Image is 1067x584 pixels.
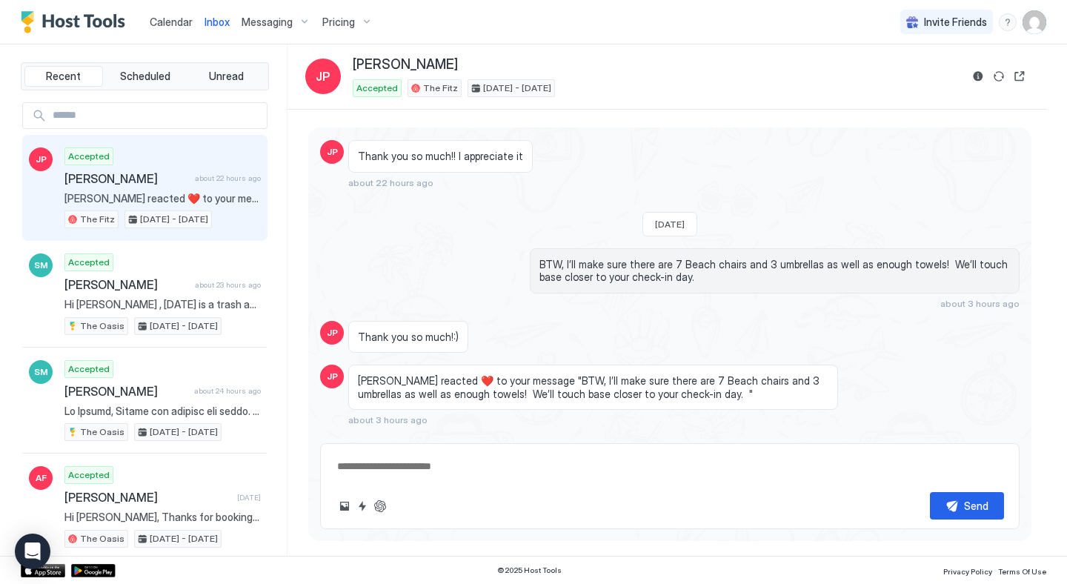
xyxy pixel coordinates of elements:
div: Send [964,498,988,514]
span: about 24 hours ago [194,386,261,396]
span: The Oasis [80,532,124,545]
span: [PERSON_NAME] [64,384,188,399]
span: Privacy Policy [943,567,992,576]
span: Accepted [68,256,110,269]
span: Accepted [68,362,110,376]
div: User profile [1023,10,1046,34]
a: App Store [21,564,65,577]
span: Thank you so much!! I appreciate it [358,150,523,163]
span: JP [36,153,47,166]
span: JP [327,326,338,339]
span: [DATE] [237,493,261,502]
span: about 22 hours ago [348,177,433,188]
span: SM [34,365,48,379]
span: [DATE] [655,219,685,230]
span: The Fitz [423,82,458,95]
span: Accepted [68,150,110,163]
span: Calendar [150,16,193,28]
button: Open reservation [1011,67,1028,85]
span: [DATE] - [DATE] [483,82,551,95]
span: Thank you so much!:) [358,331,459,344]
span: AF [36,471,47,485]
button: ChatGPT Auto Reply [371,497,389,515]
span: Terms Of Use [998,567,1046,576]
button: Reservation information [969,67,987,85]
span: JP [316,67,330,85]
a: Inbox [205,14,230,30]
a: Calendar [150,14,193,30]
span: [PERSON_NAME] [64,490,231,505]
button: Scheduled [106,66,185,87]
span: about 3 hours ago [940,298,1020,309]
span: Hi [PERSON_NAME] , [DATE] is a trash and recycling pick-up day. If you're able, please bring the ... [64,298,261,311]
span: BTW, I’ll make sure there are 7 Beach chairs and 3 umbrellas as well as enough towels! We’ll touc... [539,258,1010,284]
span: about 22 hours ago [195,173,261,183]
button: Sync reservation [990,67,1008,85]
span: Inbox [205,16,230,28]
span: [DATE] - [DATE] [150,425,218,439]
span: Accepted [356,82,398,95]
button: Unread [187,66,265,87]
span: [DATE] - [DATE] [150,319,218,333]
span: The Oasis [80,425,124,439]
span: Pricing [322,16,355,29]
span: [PERSON_NAME] reacted ❤️ to your message "BTW, I’ll make sure there are 7 Beach chairs and 3 umbr... [64,192,261,205]
span: Accepted [68,468,110,482]
span: The Fitz [80,213,115,226]
a: Google Play Store [71,564,116,577]
span: JP [327,370,338,383]
span: © 2025 Host Tools [497,565,562,575]
span: [DATE] - [DATE] [140,213,208,226]
span: Hi [PERSON_NAME], Thanks for booking our place. You are welcome to check-in anytime after 3PM [DA... [64,511,261,524]
div: tab-group [21,62,269,90]
span: Lo Ipsumd, Sitame con adipisc eli seddo. Ei'te incidid utl etdo magnaa Eni Admin ven quis no exer... [64,405,261,418]
span: JP [327,145,338,159]
span: Recent [46,70,81,83]
a: Privacy Policy [943,563,992,578]
span: [PERSON_NAME] [353,56,458,73]
button: Recent [24,66,103,87]
span: The Oasis [80,319,124,333]
span: Messaging [242,16,293,29]
div: menu [999,13,1017,31]
span: [PERSON_NAME] reacted ❤️ to your message "BTW, I’ll make sure there are 7 Beach chairs and 3 umbr... [358,374,828,400]
button: Send [930,492,1004,520]
div: Open Intercom Messenger [15,534,50,569]
span: Scheduled [120,70,170,83]
a: Terms Of Use [998,563,1046,578]
input: Input Field [47,103,267,128]
span: [DATE] - [DATE] [150,532,218,545]
span: Unread [209,70,244,83]
button: Quick reply [353,497,371,515]
span: [PERSON_NAME] [64,171,189,186]
span: about 3 hours ago [348,414,428,425]
span: SM [34,259,48,272]
span: [PERSON_NAME] [64,277,189,292]
span: Invite Friends [924,16,987,29]
a: Host Tools Logo [21,11,132,33]
button: Upload image [336,497,353,515]
span: about 23 hours ago [195,280,261,290]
